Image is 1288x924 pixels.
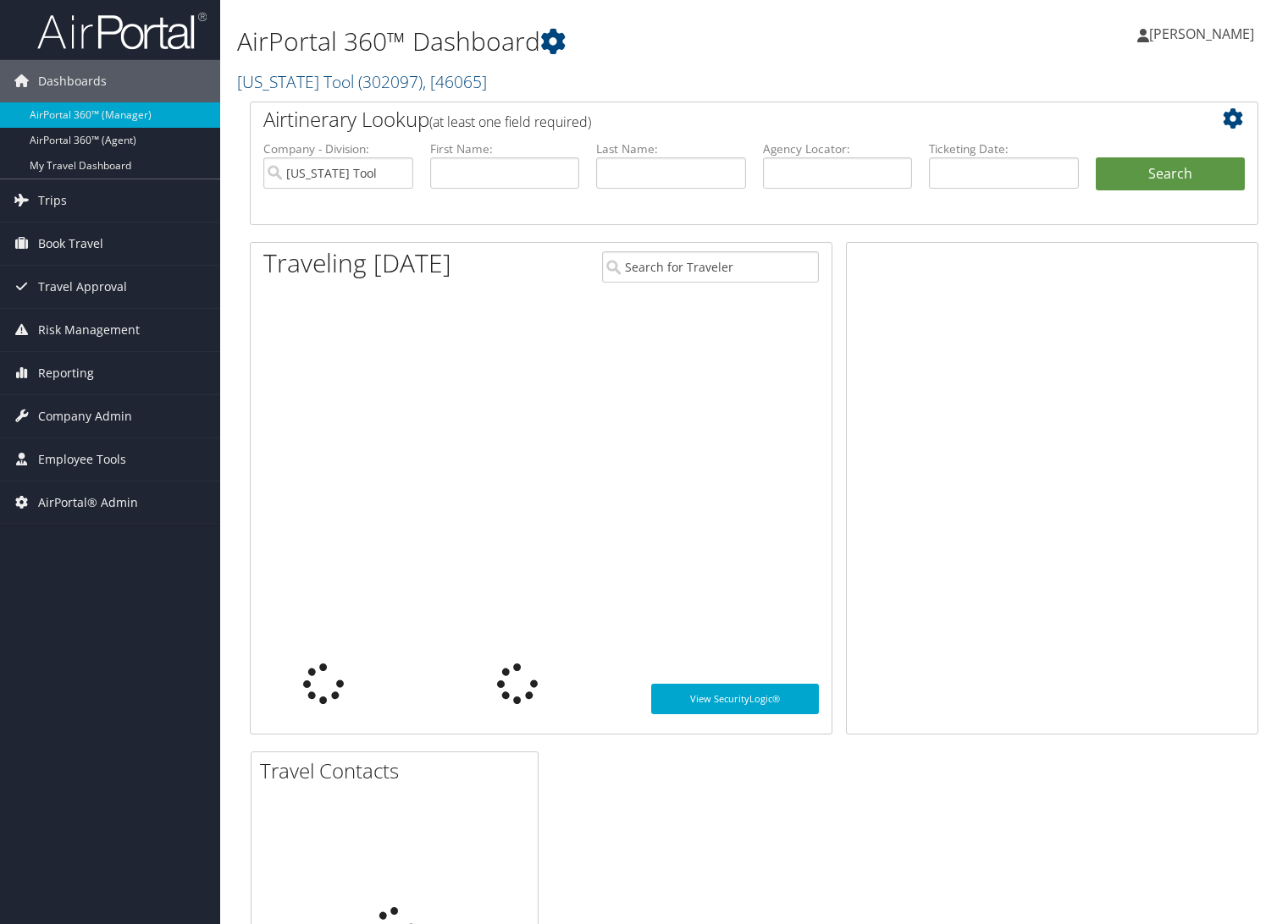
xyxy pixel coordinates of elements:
span: (at least one field required) [429,113,591,131]
span: , [ 46065 ] [423,70,487,93]
label: Company - Division: [263,140,413,157]
span: AirPortal® Admin [38,481,138,524]
h1: Traveling [DATE] [263,245,451,281]
a: View SecurityLogic® [651,684,820,714]
span: Book Travel [38,223,103,265]
button: Search [1096,157,1246,191]
span: Company Admin [38,395,132,437]
label: Ticketing Date: [929,140,1079,157]
label: First Name: [430,140,580,157]
span: Trips [38,179,67,222]
span: ( 302097 ) [358,70,423,93]
span: Dashboards [38,60,107,102]
span: Travel Approval [38,266,127,308]
a: [PERSON_NAME] [1137,8,1271,59]
h1: AirPortal 360™ Dashboard [237,24,926,59]
img: airportal-logo.png [37,11,207,51]
input: Search for Traveler [602,251,819,283]
span: [PERSON_NAME] [1149,25,1254,43]
span: Reporting [38,352,94,394]
a: [US_STATE] Tool [237,70,487,93]
span: Risk Management [38,309,140,351]
h2: Travel Contacts [260,756,538,785]
label: Last Name: [596,140,746,157]
h2: Airtinerary Lookup [263,105,1161,134]
label: Agency Locator: [763,140,913,157]
span: Employee Tools [38,438,126,481]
